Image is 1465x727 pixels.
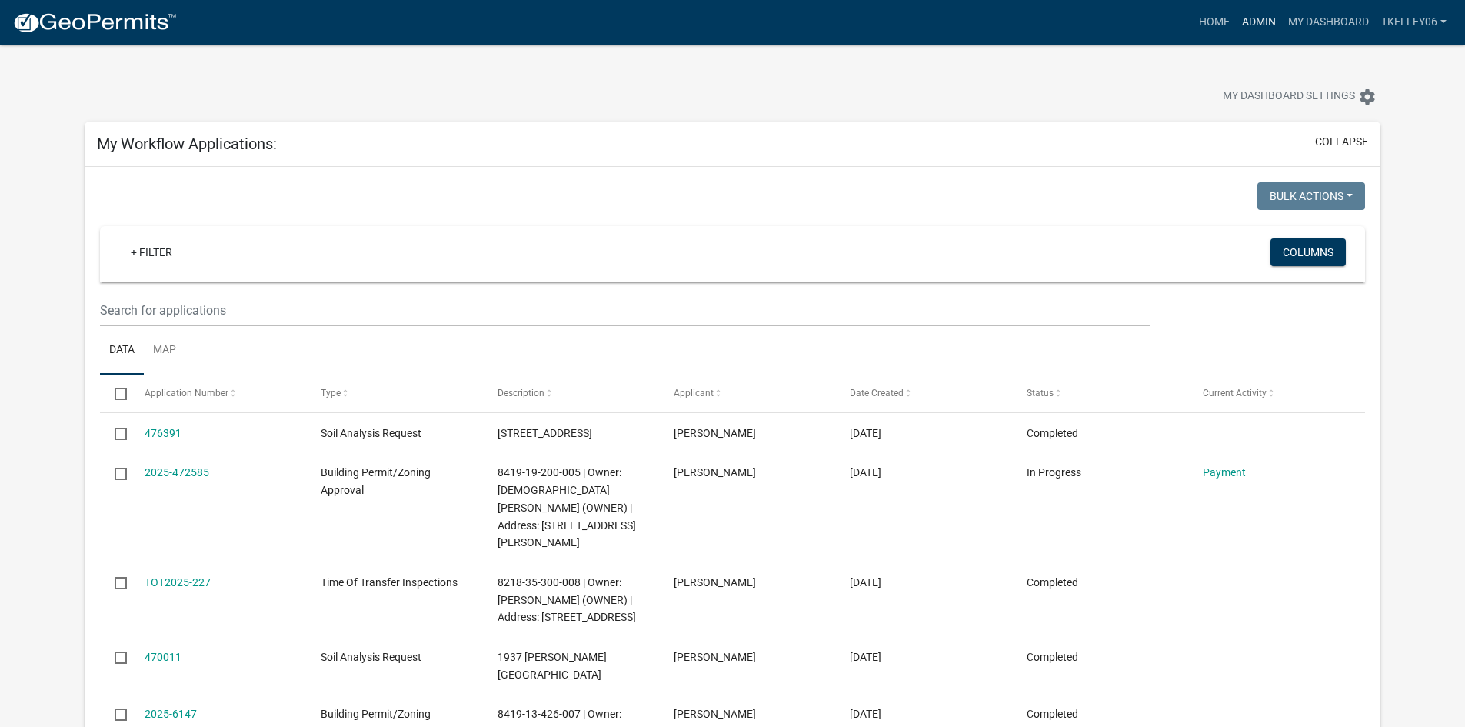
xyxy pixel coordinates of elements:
span: Tyler Kelley [674,576,756,589]
span: 08/28/2025 [850,576,881,589]
datatable-header-cell: Application Number [130,375,306,412]
span: In Progress [1027,466,1081,479]
span: Applicant [674,388,714,399]
a: Tkelley06 [1375,8,1453,37]
h5: My Workflow Applications: [97,135,277,153]
a: 470011 [145,651,181,663]
a: Payment [1203,466,1246,479]
button: Columns [1270,238,1346,266]
span: My Dashboard Settings [1223,88,1355,106]
input: Search for applications [100,295,1150,326]
datatable-header-cell: Description [482,375,658,412]
datatable-header-cell: Status [1012,375,1188,412]
span: Completed [1027,576,1078,589]
span: 09/10/2025 [850,427,881,439]
datatable-header-cell: Date Created [835,375,1011,412]
i: settings [1358,88,1377,106]
a: 476391 [145,427,181,439]
span: Type [321,388,341,399]
datatable-header-cell: Select [100,375,129,412]
a: Home [1193,8,1236,37]
a: Data [100,326,144,375]
span: Completed [1027,427,1078,439]
span: 09/02/2025 [850,466,881,479]
span: 8419-19-200-005 | Owner: GAY, CINDY ANN (OWNER) | Address: 1937 HART AVE [498,466,636,549]
a: My Dashboard [1282,8,1375,37]
span: Completed [1027,651,1078,663]
span: 8218-35-300-008 | Owner: WEHRLE, KEITH (OWNER) | Address: 2641 340TH ST [498,576,636,624]
span: Time Of Transfer Inspections [321,576,458,589]
button: My Dashboard Settingssettings [1210,82,1389,112]
a: Map [144,326,185,375]
a: Admin [1236,8,1282,37]
button: Bulk Actions [1257,182,1365,210]
datatable-header-cell: Current Activity [1188,375,1364,412]
span: Tyler Kelley [674,708,756,720]
span: Tyler Kelley [674,427,756,439]
span: Status [1027,388,1054,399]
a: 2025-6147 [145,708,197,720]
button: collapse [1315,134,1368,150]
span: Tyler Kelley [674,651,756,663]
datatable-header-cell: Type [306,375,482,412]
span: Date Created [850,388,904,399]
a: 2025-472585 [145,466,209,479]
span: Application Number [145,388,228,399]
span: 1149 230TH ST [498,427,592,439]
datatable-header-cell: Applicant [659,375,835,412]
span: Soil Analysis Request [321,427,421,439]
span: Current Activity [1203,388,1267,399]
span: 08/27/2025 [850,651,881,663]
a: + Filter [118,238,185,266]
a: TOT2025-227 [145,576,211,589]
span: Building Permit/Zoning Approval [321,466,431,496]
span: Tyler Kelley [674,466,756,479]
span: Completed [1027,708,1078,720]
span: 1937 HART AVE [498,651,607,681]
span: Description [498,388,544,399]
span: 08/14/2025 [850,708,881,720]
span: Soil Analysis Request [321,651,421,663]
